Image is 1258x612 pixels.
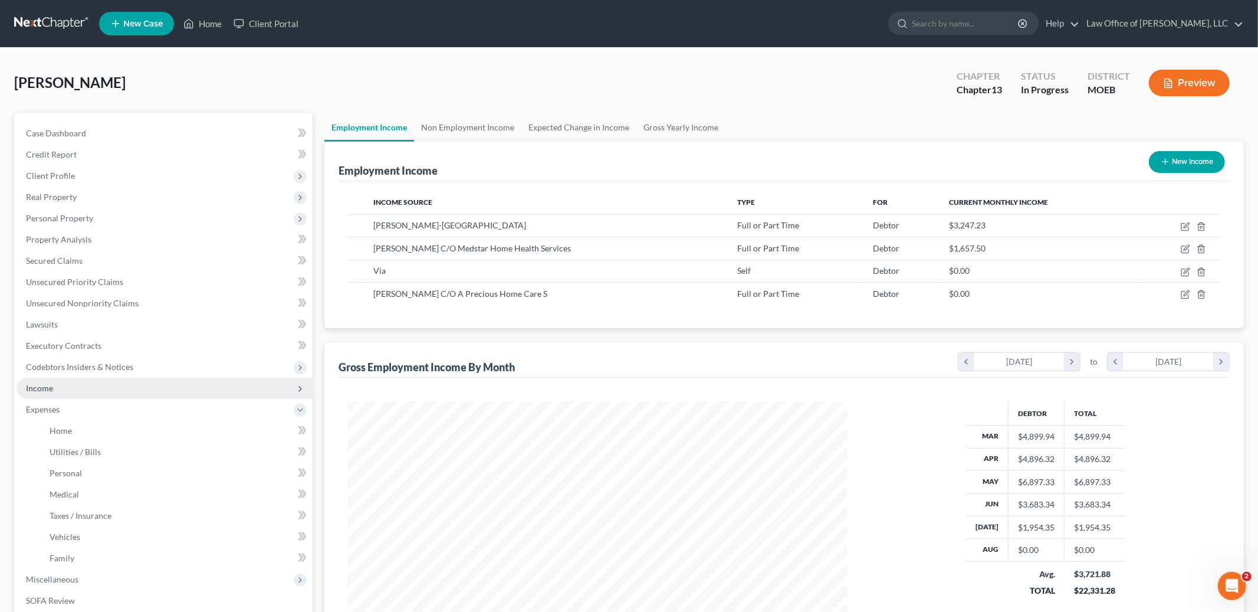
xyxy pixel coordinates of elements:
[1018,522,1055,534] div: $1,954.35
[40,463,313,484] a: Personal
[19,272,184,318] div: We added a checkbox to 3.9(A)(2). That change should be active now. Please let me know if there i...
[737,289,799,299] span: Full or Part Time
[14,74,126,91] span: [PERSON_NAME]
[966,539,1009,561] th: Aug
[9,151,226,265] div: Emma says…
[96,335,226,362] div: Chapter_13...-1-25.docx
[974,353,1065,371] div: [DATE]
[17,314,313,335] a: Lawsuits
[873,243,899,253] span: Debtor
[17,590,313,611] a: SOFA Review
[50,532,80,542] span: Vehicles
[1018,544,1055,556] div: $0.00
[40,505,313,526] a: Taxes / Insurance
[34,6,52,25] img: Profile image for Operator
[1065,448,1125,470] td: $4,896.32
[50,510,111,521] span: Taxes / Insurance
[324,113,414,142] a: Employment Income
[1065,401,1125,425] th: Total
[1021,70,1069,83] div: Status
[40,420,313,441] a: Home
[26,383,53,393] span: Income
[1065,426,1125,448] td: $4,899.94
[19,222,184,257] div: I apologize for the frustrations here and appreciate your patience as our team works through thes...
[521,113,636,142] a: Expected Change in Income
[1088,83,1130,97] div: MOEB
[949,198,1048,207] span: Current Monthly Income
[1018,431,1055,443] div: $4,899.94
[1018,499,1055,510] div: $3,683.34
[185,5,207,27] button: Home
[17,293,313,314] a: Unsecured Nonpriority Claims
[339,163,438,178] div: Employment Income
[106,342,217,355] a: Chapter_13...-1-25.docx
[9,151,193,264] div: We are working with our dev team to see if there is a solution for the variance in font size. In ...
[1242,572,1252,581] span: 2
[1149,70,1230,96] button: Preview
[1108,353,1124,371] i: chevron_left
[26,149,77,159] span: Credit Report
[178,13,228,34] a: Home
[26,404,60,414] span: Expenses
[991,84,1002,95] span: 13
[50,468,82,478] span: Personal
[17,123,313,144] a: Case Dashboard
[373,266,386,276] span: Via
[1040,13,1079,34] a: Help
[1218,572,1246,600] iframe: Intercom live chat
[1124,353,1214,371] div: [DATE]
[26,298,139,308] span: Unsecured Nonpriority Claims
[26,128,86,138] span: Case Dashboard
[57,15,147,27] p: The team can also help
[373,220,526,230] span: [PERSON_NAME]-[GEOGRAPHIC_DATA]
[1018,453,1055,465] div: $4,896.32
[737,198,755,207] span: Type
[373,243,571,253] span: [PERSON_NAME] C/O Medstar Home Health Services
[1065,516,1125,539] td: $1,954.35
[26,341,101,351] span: Executory Contracts
[957,70,1002,83] div: Chapter
[40,526,313,548] a: Vehicles
[949,289,970,299] span: $0.00
[1080,13,1243,34] a: Law Office of [PERSON_NAME], LLC
[117,342,217,355] div: Chapter_13...-1-25.docx
[9,335,226,363] div: Mike says…
[50,553,74,563] span: Family
[1064,353,1080,371] i: chevron_right
[50,426,72,436] span: Home
[958,353,974,371] i: chevron_left
[17,229,313,250] a: Property Analysis
[1018,585,1055,597] div: TOTAL
[966,471,1009,493] th: May
[10,362,226,382] textarea: Message…
[1065,539,1125,561] td: $0.00
[26,362,133,372] span: Codebtors Insiders & Notices
[966,493,1009,516] th: Jun
[1149,151,1225,173] button: New Income
[19,158,184,216] div: We are working with our dev team to see if there is a solution for the variance in font size. In ...
[26,192,77,202] span: Real Property
[202,382,221,401] button: Send a message…
[1074,568,1115,580] div: $3,721.88
[737,243,799,253] span: Full or Part Time
[50,489,79,499] span: Medical
[228,13,304,34] a: Client Portal
[912,12,1020,34] input: Search by name...
[26,256,83,266] span: Secured Claims
[339,360,515,374] div: Gross Employment Income By Month
[37,387,47,396] button: Gif picker
[17,335,313,356] a: Executory Contracts
[949,220,986,230] span: $3,247.23
[966,516,1009,539] th: [DATE]
[26,595,75,606] span: SOFA Review
[873,220,899,230] span: Debtor
[40,484,313,505] a: Medical
[1018,568,1055,580] div: Avg.
[1065,471,1125,493] td: $6,897.33
[1213,353,1229,371] i: chevron_right
[873,198,888,207] span: For
[207,5,228,26] div: Close
[957,83,1002,97] div: Chapter
[40,548,313,569] a: Family
[373,289,547,299] span: [PERSON_NAME] C/O A Precious Home Care S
